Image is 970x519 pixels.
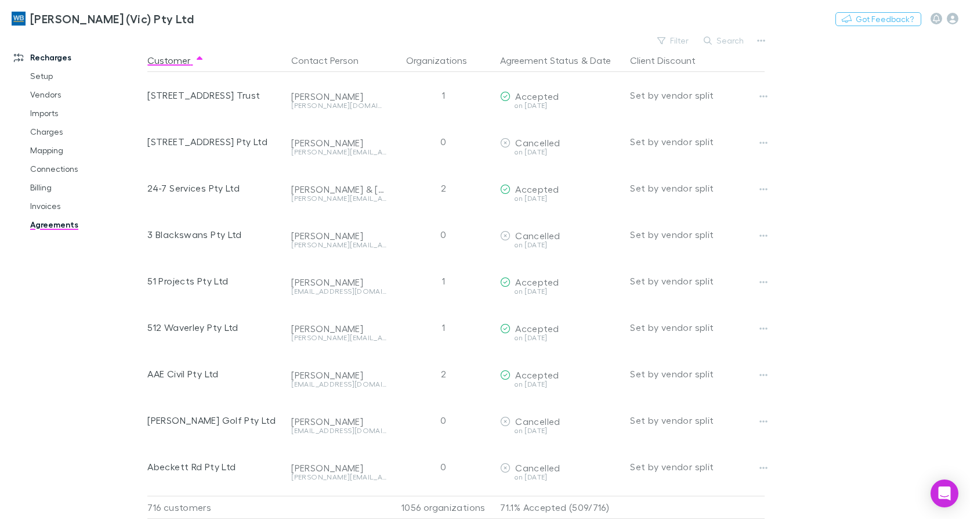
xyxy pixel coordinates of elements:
[291,288,386,295] div: [EMAIL_ADDRESS][DOMAIN_NAME]
[147,49,204,72] button: Customer
[630,258,765,304] div: Set by vendor split
[590,49,611,72] button: Date
[630,351,765,397] div: Set by vendor split
[835,12,921,26] button: Got Feedback?
[500,195,621,202] div: on [DATE]
[147,397,282,444] div: [PERSON_NAME] Golf Pty Ltd
[515,369,559,380] span: Accepted
[500,242,621,248] div: on [DATE]
[515,230,560,241] span: Cancelled
[147,211,282,258] div: 3 Blackswans Pty Ltd
[630,304,765,351] div: Set by vendor split
[630,444,765,490] div: Set by vendor split
[147,304,282,351] div: 512 Waverley Pty Ltd
[630,397,765,444] div: Set by vendor split
[291,416,386,427] div: [PERSON_NAME]
[500,496,621,518] p: 71.1% Accepted (509/716)
[147,444,282,490] div: Abeckett Rd Pty Ltd
[391,72,495,118] div: 1
[500,49,621,72] div: &
[19,215,154,234] a: Agreements
[391,496,495,519] div: 1056 organizations
[19,122,154,141] a: Charges
[515,137,560,148] span: Cancelled
[391,397,495,444] div: 0
[500,381,621,388] div: on [DATE]
[291,149,386,156] div: [PERSON_NAME][EMAIL_ADDRESS][DOMAIN_NAME]
[652,34,696,48] button: Filter
[19,197,154,215] a: Invoices
[630,118,765,165] div: Set by vendor split
[515,276,559,287] span: Accepted
[147,165,282,211] div: 24-7 Services Pty Ltd
[291,195,386,202] div: [PERSON_NAME][EMAIL_ADDRESS][DOMAIN_NAME]
[931,480,958,507] div: Open Intercom Messenger
[19,141,154,160] a: Mapping
[291,474,386,481] div: [PERSON_NAME][EMAIL_ADDRESS][DOMAIN_NAME]
[500,474,621,481] div: on [DATE]
[391,351,495,397] div: 2
[291,183,386,195] div: [PERSON_NAME] & [PERSON_NAME]
[500,102,621,109] div: on [DATE]
[30,12,194,26] h3: [PERSON_NAME] (Vic) Pty Ltd
[291,49,372,72] button: Contact Person
[515,462,560,473] span: Cancelled
[291,242,386,248] div: [PERSON_NAME][EMAIL_ADDRESS][DOMAIN_NAME]
[391,444,495,490] div: 0
[291,369,386,381] div: [PERSON_NAME]
[291,137,386,149] div: [PERSON_NAME]
[291,427,386,434] div: [EMAIL_ADDRESS][DOMAIN_NAME]
[12,12,26,26] img: William Buck (Vic) Pty Ltd's Logo
[515,183,559,194] span: Accepted
[291,323,386,334] div: [PERSON_NAME]
[500,427,621,434] div: on [DATE]
[500,288,621,295] div: on [DATE]
[515,323,559,334] span: Accepted
[391,165,495,211] div: 2
[147,496,287,519] div: 716 customers
[500,149,621,156] div: on [DATE]
[515,91,559,102] span: Accepted
[391,304,495,351] div: 1
[515,416,560,427] span: Cancelled
[19,85,154,104] a: Vendors
[147,258,282,304] div: 51 Projects Pty Ltd
[291,462,386,474] div: [PERSON_NAME]
[500,49,578,72] button: Agreement Status
[291,334,386,341] div: [PERSON_NAME][EMAIL_ADDRESS][DOMAIN_NAME]
[19,178,154,197] a: Billing
[291,276,386,288] div: [PERSON_NAME]
[630,165,765,211] div: Set by vendor split
[147,118,282,165] div: [STREET_ADDRESS] Pty Ltd
[291,230,386,242] div: [PERSON_NAME]
[19,104,154,122] a: Imports
[5,5,201,33] a: [PERSON_NAME] (Vic) Pty Ltd
[391,258,495,304] div: 1
[19,67,154,85] a: Setup
[147,72,282,118] div: [STREET_ADDRESS] Trust
[391,118,495,165] div: 0
[291,91,386,102] div: [PERSON_NAME]
[630,211,765,258] div: Set by vendor split
[406,49,481,72] button: Organizations
[391,211,495,258] div: 0
[19,160,154,178] a: Connections
[2,48,154,67] a: Recharges
[291,102,386,109] div: [PERSON_NAME][DOMAIN_NAME][EMAIL_ADDRESS][PERSON_NAME][DOMAIN_NAME]
[500,334,621,341] div: on [DATE]
[291,381,386,388] div: [EMAIL_ADDRESS][DOMAIN_NAME]
[630,72,765,118] div: Set by vendor split
[698,34,751,48] button: Search
[147,351,282,397] div: AAE Civil Pty Ltd
[630,49,710,72] button: Client Discount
